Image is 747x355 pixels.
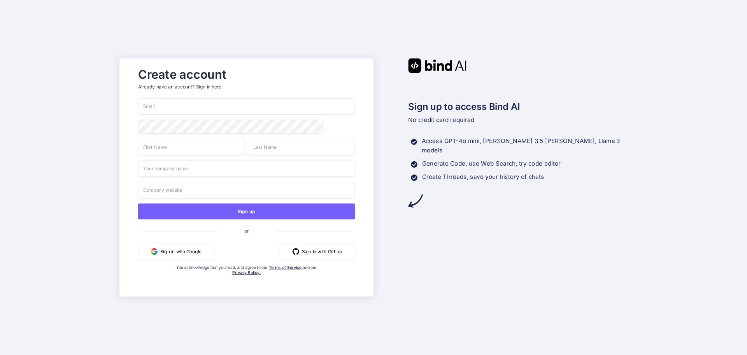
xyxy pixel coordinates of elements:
img: google [151,248,158,255]
p: No credit card required [408,115,628,125]
p: Already have an account? [138,84,355,90]
img: github [293,248,299,255]
img: arrow [408,194,423,208]
h2: Create account [138,69,355,79]
h2: Sign up to access Bind AI [408,99,628,113]
p: Create Threads, save your history of chats [422,172,544,182]
img: Bind AI logo [408,58,466,73]
p: Access GPT-4o mini, [PERSON_NAME] 3.5 [PERSON_NAME], Llama 3 models [422,137,628,155]
button: Sign up [138,203,355,219]
button: Sign in with Github [280,244,355,260]
input: Your company name [138,161,355,177]
button: Sign in with Google [138,244,214,260]
input: First Name [138,139,245,155]
a: Terms of Service [269,265,303,270]
a: Privacy Policy. [232,270,261,275]
input: Company website [138,182,355,198]
p: Generate Code, use Web Search, try code editor [422,159,561,168]
div: Sign in here [196,84,221,90]
div: You acknowledge that you read, and agree to our and our [174,265,319,291]
span: or [218,223,275,239]
input: Email [138,98,355,115]
input: Last Name [248,139,355,155]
